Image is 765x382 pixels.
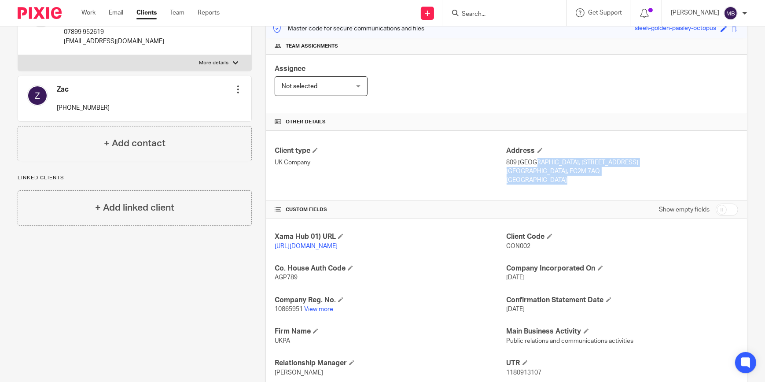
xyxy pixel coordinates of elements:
[507,232,738,241] h4: Client Code
[507,327,738,336] h4: Main Business Activity
[275,243,338,249] a: [URL][DOMAIN_NAME]
[507,176,738,185] p: [GEOGRAPHIC_DATA]
[635,24,716,34] div: sleek-golden-paisley-octopus
[275,146,506,156] h4: Client type
[198,8,220,17] a: Reports
[507,264,738,273] h4: Company Incorporated On
[507,274,525,281] span: [DATE]
[724,6,738,20] img: svg%3E
[18,174,252,182] p: Linked clients
[57,104,110,112] p: [PHONE_NUMBER]
[304,306,333,312] a: View more
[659,205,710,214] label: Show empty fields
[507,359,738,368] h4: UTR
[170,8,184,17] a: Team
[282,83,317,89] span: Not selected
[275,274,298,281] span: AGP789
[81,8,96,17] a: Work
[275,306,303,312] span: 10865951
[671,8,719,17] p: [PERSON_NAME]
[272,24,424,33] p: Master code for secure communications and files
[275,338,290,344] span: UKPA
[199,59,228,67] p: More details
[275,370,323,376] span: [PERSON_NAME]
[507,338,634,344] span: Public relations and communications activities
[18,7,62,19] img: Pixie
[507,296,738,305] h4: Confirmation Statement Date
[109,8,123,17] a: Email
[461,11,540,19] input: Search
[275,158,506,167] p: UK Company
[95,201,174,215] h4: + Add linked client
[275,65,305,72] span: Assignee
[27,85,48,106] img: svg%3E
[64,28,164,37] p: 07899 952619
[507,243,531,249] span: CON002
[104,137,166,150] h4: + Add contact
[275,232,506,241] h4: Xama Hub 01) URL
[286,119,326,126] span: Other details
[588,10,622,16] span: Get Support
[275,206,506,213] h4: CUSTOM FIELDS
[136,8,157,17] a: Clients
[57,85,110,94] h4: Zac
[507,167,738,176] p: [GEOGRAPHIC_DATA], EC2M 7AQ
[275,359,506,368] h4: Relationship Manager
[507,306,525,312] span: [DATE]
[507,146,738,156] h4: Address
[275,327,506,336] h4: Firm Name
[507,370,542,376] span: 1180913107
[286,43,338,50] span: Team assignments
[275,296,506,305] h4: Company Reg. No.
[507,158,738,167] p: 809 [GEOGRAPHIC_DATA], [STREET_ADDRESS]
[275,264,506,273] h4: Co. House Auth Code
[64,37,164,46] p: [EMAIL_ADDRESS][DOMAIN_NAME]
